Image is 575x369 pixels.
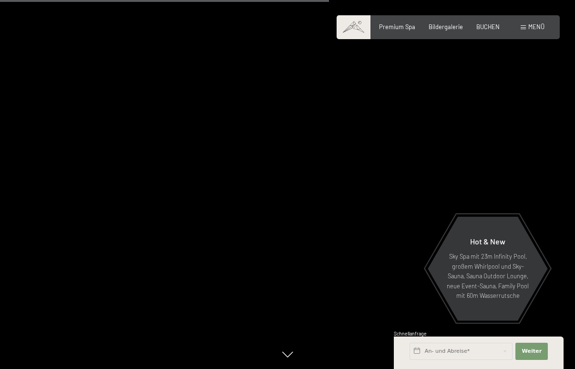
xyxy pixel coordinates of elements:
[379,23,415,31] a: Premium Spa
[515,343,548,360] button: Weiter
[476,23,500,31] a: BUCHEN
[470,237,505,246] span: Hot & New
[394,331,427,337] span: Schnellanfrage
[528,23,544,31] span: Menü
[446,252,529,300] p: Sky Spa mit 23m Infinity Pool, großem Whirlpool und Sky-Sauna, Sauna Outdoor Lounge, neue Event-S...
[522,348,542,355] span: Weiter
[429,23,463,31] a: Bildergalerie
[427,216,548,321] a: Hot & New Sky Spa mit 23m Infinity Pool, großem Whirlpool und Sky-Sauna, Sauna Outdoor Lounge, ne...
